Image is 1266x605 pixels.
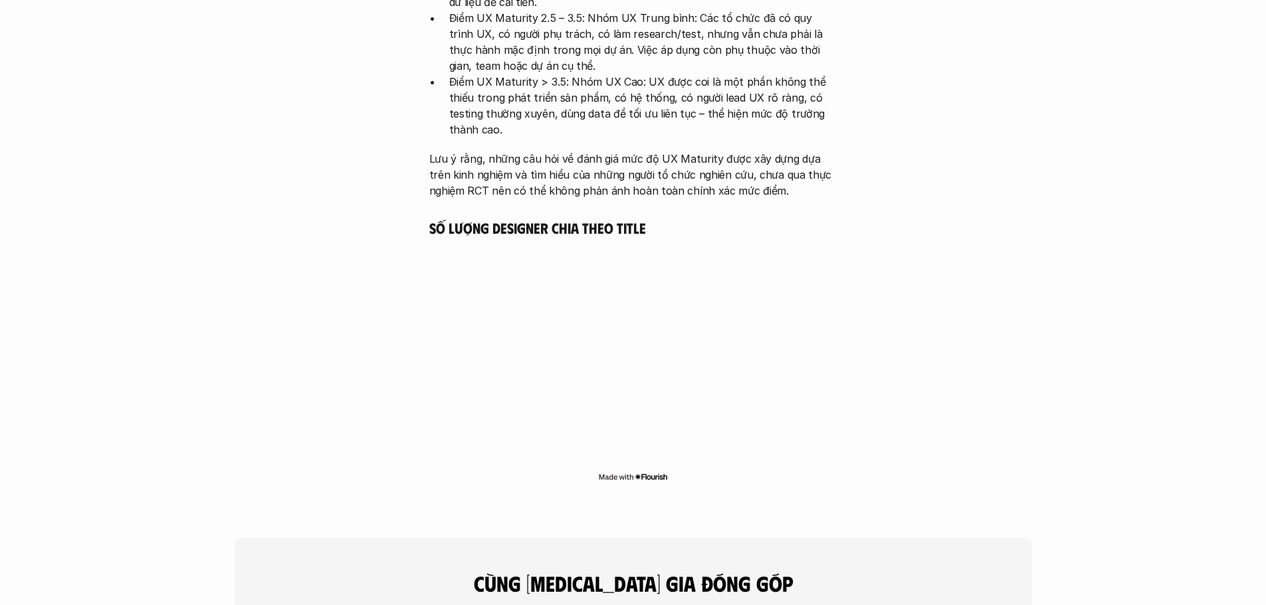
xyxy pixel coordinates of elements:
img: Made with Flourish [598,472,668,482]
h5: Số lượng Designer chia theo Title [429,218,837,237]
h4: cùng [MEDICAL_DATA] gia đóng góp [417,570,849,596]
p: Điểm UX Maturity > 3.5: Nhóm UX Cao: UX được coi là một phần không thể thiếu trong phát triển sản... [449,74,837,137]
p: Điểm UX Maturity 2.5 – 3.5: Nhóm UX Trung bình: Các tổ chức đã có quy trình UX, có người phụ trác... [449,10,837,74]
iframe: Interactive or visual content [417,236,849,469]
p: Lưu ý rằng, những câu hỏi về đánh giá mức độ UX Maturity được xây dựng dựa trên kinh nghiệm và tì... [429,151,837,199]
